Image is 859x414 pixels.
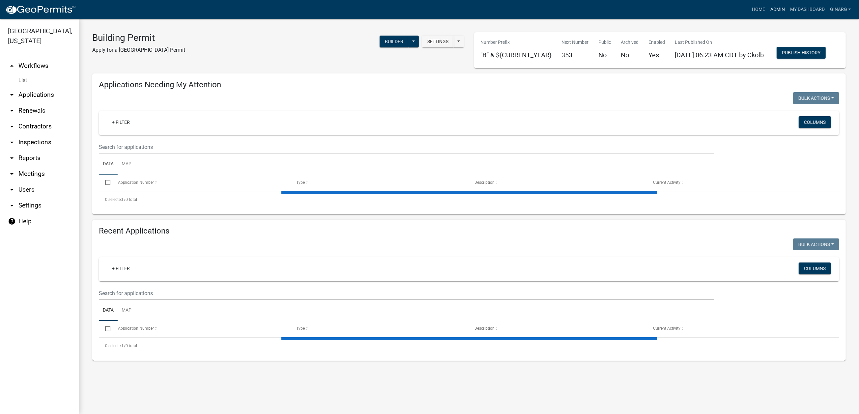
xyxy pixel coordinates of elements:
i: arrow_drop_down [8,107,16,115]
span: Current Activity [653,180,680,185]
span: Description [474,326,495,331]
i: arrow_drop_down [8,154,16,162]
input: Search for applications [99,287,714,300]
datatable-header-cell: Select [99,175,111,190]
a: Admin [768,3,787,16]
button: Columns [799,262,831,274]
i: arrow_drop_up [8,62,16,70]
p: Archived [621,39,639,46]
i: help [8,217,16,225]
i: arrow_drop_down [8,170,16,178]
a: Data [99,300,118,321]
p: Number Prefix [481,39,552,46]
i: arrow_drop_down [8,123,16,130]
i: arrow_drop_down [8,186,16,194]
i: arrow_drop_down [8,202,16,209]
input: Search for applications [99,140,714,154]
p: Public [599,39,611,46]
i: arrow_drop_down [8,91,16,99]
p: Next Number [562,39,589,46]
a: Data [99,154,118,175]
wm-modal-confirm: Workflow Publish History [777,51,826,56]
button: Bulk Actions [793,92,839,104]
span: [DATE] 06:23 AM CDT by Ckolb [675,51,764,59]
a: Map [118,300,135,321]
span: Type [296,326,305,331]
span: Type [296,180,305,185]
button: Columns [799,116,831,128]
a: My Dashboard [787,3,827,16]
h3: Building Permit [92,32,185,43]
span: 0 selected / [105,197,126,202]
datatable-header-cell: Description [468,175,646,190]
datatable-header-cell: Application Number [111,321,290,337]
a: + Filter [107,116,135,128]
a: + Filter [107,262,135,274]
datatable-header-cell: Type [290,175,468,190]
a: Home [749,3,768,16]
h4: Recent Applications [99,226,839,236]
a: Map [118,154,135,175]
h5: "B” & ${CURRENT_YEAR} [481,51,552,59]
button: Bulk Actions [793,238,839,250]
p: Enabled [649,39,665,46]
p: Last Published On [675,39,764,46]
span: Current Activity [653,326,680,331]
datatable-header-cell: Select [99,321,111,337]
datatable-header-cell: Description [468,321,646,337]
div: 0 total [99,191,839,208]
datatable-header-cell: Current Activity [647,175,825,190]
span: Application Number [118,180,154,185]
span: Description [474,180,495,185]
i: arrow_drop_down [8,138,16,146]
a: ginarg [827,3,854,16]
h5: 353 [562,51,589,59]
h4: Applications Needing My Attention [99,80,839,90]
h5: No [599,51,611,59]
div: 0 total [99,338,839,354]
p: Apply for a [GEOGRAPHIC_DATA] Permit [92,46,185,54]
span: Application Number [118,326,154,331]
button: Builder [380,36,409,47]
span: 0 selected / [105,344,126,348]
h5: No [621,51,639,59]
datatable-header-cell: Current Activity [647,321,825,337]
datatable-header-cell: Type [290,321,468,337]
h5: Yes [649,51,665,59]
button: Publish History [777,47,826,59]
datatable-header-cell: Application Number [111,175,290,190]
button: Settings [422,36,454,47]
